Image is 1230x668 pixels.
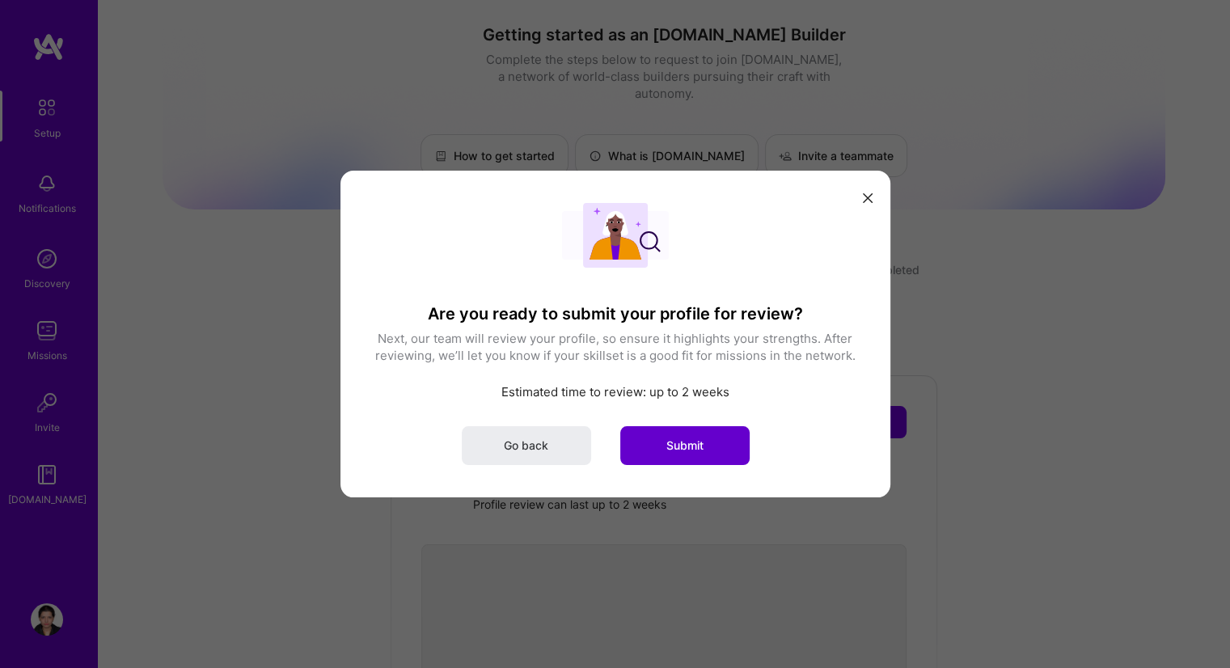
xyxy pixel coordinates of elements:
img: User [562,203,669,268]
span: Submit [666,438,704,454]
button: Submit [620,426,750,465]
i: icon Close [863,193,873,203]
p: Estimated time to review: up to 2 weeks [373,383,858,400]
button: Go back [462,426,591,465]
div: modal [340,171,890,497]
h3: Are you ready to submit your profile for review? [373,304,858,323]
span: Go back [504,438,548,454]
p: Next, our team will review your profile, so ensure it highlights your strengths. After reviewing,... [373,330,858,364]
